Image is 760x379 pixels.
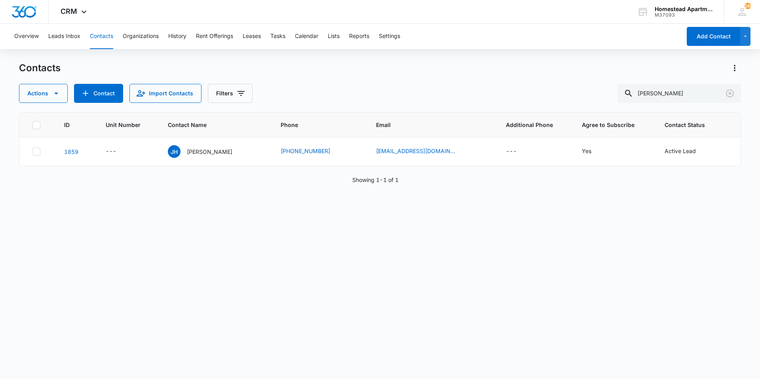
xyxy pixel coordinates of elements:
div: Contact Status - Active Lead - Select to Edit Field [665,147,710,156]
button: Reports [349,24,369,49]
div: Unit Number - - Select to Edit Field [106,147,131,156]
button: Add Contact [687,27,740,46]
div: Phone - (970) 388-1070 - Select to Edit Field [281,147,344,156]
span: Phone [281,121,346,129]
input: Search Contacts [617,84,741,103]
button: Filters [208,84,253,103]
div: Email - joshhornback@yanoo.com - Select to Edit Field [376,147,469,156]
div: notifications count [745,3,751,9]
div: account name [655,6,712,12]
button: Leases [243,24,261,49]
button: History [168,24,186,49]
a: [PHONE_NUMBER] [281,147,330,155]
span: Contact Name [168,121,250,129]
a: [EMAIL_ADDRESS][DOMAIN_NAME] [376,147,455,155]
button: Settings [379,24,400,49]
span: 168 [745,3,751,9]
button: Import Contacts [129,84,201,103]
span: JH [168,145,180,158]
div: --- [506,147,517,156]
button: Organizations [123,24,159,49]
a: Navigate to contact details page for Joshua Hornback [64,148,78,155]
button: Overview [14,24,39,49]
button: Rent Offerings [196,24,233,49]
button: Lists [328,24,340,49]
p: [PERSON_NAME] [187,148,232,156]
p: Showing 1-1 of 1 [352,176,399,184]
button: Calendar [295,24,318,49]
div: Additional Phone - - Select to Edit Field [506,147,531,156]
h1: Contacts [19,62,61,74]
div: account id [655,12,712,18]
button: Tasks [270,24,285,49]
span: Email [376,121,475,129]
button: Add Contact [74,84,123,103]
button: Actions [728,62,741,74]
div: --- [106,147,116,156]
span: CRM [61,7,77,15]
span: ID [64,121,75,129]
span: Additional Phone [506,121,563,129]
div: Active Lead [665,147,696,155]
button: Contacts [90,24,113,49]
div: Contact Name - Joshua Hornback - Select to Edit Field [168,145,247,158]
div: Agree to Subscribe - Yes - Select to Edit Field [582,147,606,156]
div: Yes [582,147,591,155]
button: Clear [724,87,736,100]
button: Leads Inbox [48,24,80,49]
span: Agree to Subscribe [582,121,646,129]
button: Actions [19,84,68,103]
span: Unit Number [106,121,149,129]
span: Contact Status [665,121,716,129]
